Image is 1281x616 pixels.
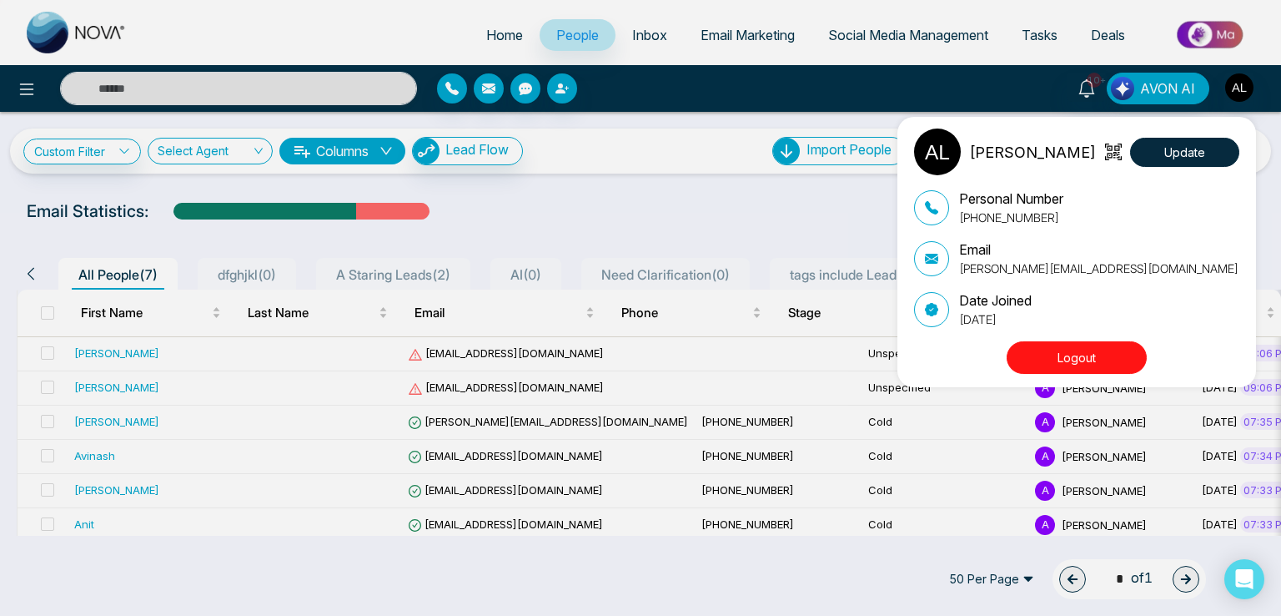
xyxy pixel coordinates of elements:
[959,209,1063,226] p: [PHONE_NUMBER]
[959,311,1032,328] p: [DATE]
[1224,559,1264,599] div: Open Intercom Messenger
[969,141,1096,164] p: [PERSON_NAME]
[1130,138,1239,167] button: Update
[959,189,1063,209] p: Personal Number
[959,290,1032,311] p: Date Joined
[959,240,1238,260] p: Email
[1007,341,1147,374] button: Logout
[959,260,1238,277] p: [PERSON_NAME][EMAIL_ADDRESS][DOMAIN_NAME]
